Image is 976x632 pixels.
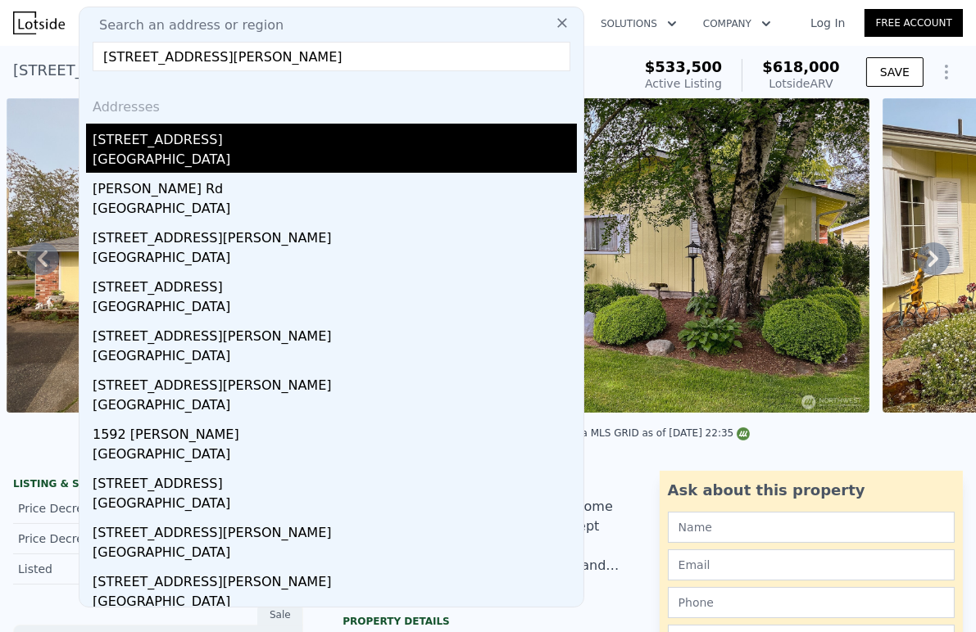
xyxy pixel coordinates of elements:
[18,500,145,517] div: Price Decrease
[439,98,869,413] img: Sale: 149621334 Parcel: 102655927
[93,467,577,494] div: [STREET_ADDRESS]
[93,199,577,222] div: [GEOGRAPHIC_DATA]
[93,222,577,248] div: [STREET_ADDRESS][PERSON_NAME]
[93,445,577,467] div: [GEOGRAPHIC_DATA]
[690,9,784,38] button: Company
[93,494,577,517] div: [GEOGRAPHIC_DATA]
[791,15,865,31] a: Log In
[13,477,303,494] div: LISTING & SALE HISTORY
[93,320,577,346] div: [STREET_ADDRESS][PERSON_NAME]
[865,9,963,37] a: Free Account
[93,124,577,150] div: [STREET_ADDRESS]
[737,427,750,440] img: NWMLS Logo
[13,59,381,82] div: [STREET_ADDRESS] , Whatcom County , WA 98264
[930,56,963,88] button: Show Options
[93,566,577,592] div: [STREET_ADDRESS][PERSON_NAME]
[7,98,426,413] img: Sale: 149621334 Parcel: 102655927
[645,77,722,90] span: Active Listing
[86,84,577,124] div: Addresses
[588,9,690,38] button: Solutions
[93,346,577,369] div: [GEOGRAPHIC_DATA]
[13,11,65,34] img: Lotside
[86,16,284,35] span: Search an address or region
[18,561,145,577] div: Listed
[93,592,577,615] div: [GEOGRAPHIC_DATA]
[93,150,577,173] div: [GEOGRAPHIC_DATA]
[93,418,577,445] div: 1592 [PERSON_NAME]
[93,395,577,418] div: [GEOGRAPHIC_DATA]
[93,297,577,320] div: [GEOGRAPHIC_DATA]
[645,58,723,75] span: $533,500
[762,75,840,92] div: Lotside ARV
[93,517,577,543] div: [STREET_ADDRESS][PERSON_NAME]
[18,530,145,547] div: Price Decrease
[93,42,570,71] input: Enter an address, city, region, neighborhood or zip code
[93,271,577,297] div: [STREET_ADDRESS]
[668,587,955,618] input: Phone
[762,58,840,75] span: $618,000
[668,512,955,543] input: Name
[257,604,303,625] div: Sale
[93,543,577,566] div: [GEOGRAPHIC_DATA]
[668,549,955,580] input: Email
[93,248,577,271] div: [GEOGRAPHIC_DATA]
[343,615,633,628] div: Property details
[93,173,577,199] div: [PERSON_NAME] Rd
[93,369,577,395] div: [STREET_ADDRESS][PERSON_NAME]
[668,479,955,502] div: Ask about this property
[866,57,924,87] button: SAVE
